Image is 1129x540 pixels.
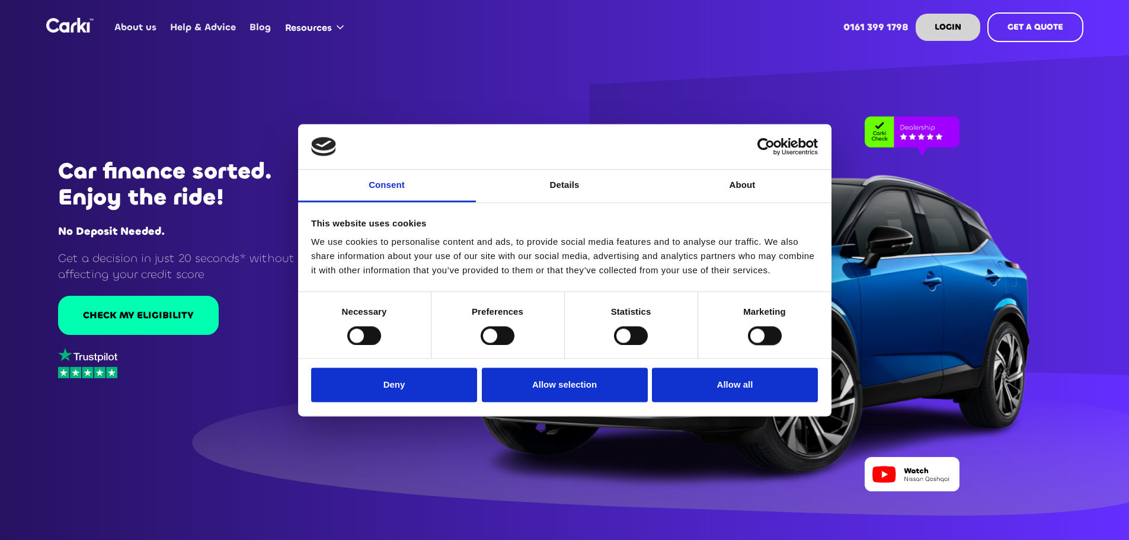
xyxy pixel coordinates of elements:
strong: No Deposit Needed. [58,224,165,238]
a: Details [476,170,654,203]
a: LOGIN [916,14,980,41]
a: GET A QUOTE [987,12,1083,42]
a: About us [108,4,164,50]
div: Resources [285,21,332,34]
img: stars [58,367,117,378]
strong: Statistics [611,307,651,317]
button: Allow selection [482,368,648,402]
a: Usercentrics Cookiebot - opens in a new window [714,138,818,155]
strong: GET A QUOTE [1008,21,1063,33]
img: logo [311,137,336,156]
div: We use cookies to personalise content and ads, to provide social media features and to analyse ou... [311,235,818,278]
img: Logo [46,18,94,33]
a: Blog [243,4,278,50]
strong: Preferences [472,307,523,317]
p: Get a decision in just 20 seconds* without affecting your credit score [58,250,324,283]
a: About [654,170,831,203]
button: Deny [311,368,477,402]
div: This website uses cookies [311,216,818,231]
a: Consent [298,170,476,203]
img: trustpilot [58,348,117,363]
div: CHECK MY ELIGIBILITY [83,309,194,322]
a: Help & Advice [164,4,243,50]
div: Resources [278,5,356,50]
strong: Marketing [743,307,786,317]
a: CHECK MY ELIGIBILITY [58,296,219,335]
button: Allow all [652,368,818,402]
a: home [46,18,94,33]
strong: 0161 399 1798 [843,21,909,33]
strong: Necessary [342,307,387,317]
strong: LOGIN [935,21,961,33]
a: 0161 399 1798 [836,4,915,50]
h1: Car finance sorted. Enjoy the ride! [58,158,324,210]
